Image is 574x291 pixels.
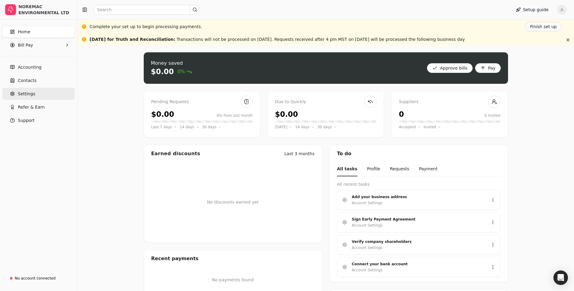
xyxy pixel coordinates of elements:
div: 0 invited [484,113,500,118]
button: Setup guide [511,5,553,15]
span: 0% [177,68,192,75]
span: 30 days [202,124,216,130]
span: Bill Pay [18,42,33,48]
button: Finish set up [525,22,562,31]
div: 0 [399,109,404,120]
p: No payments found [151,277,315,283]
div: Open Intercom Messenger [553,270,568,285]
div: NOREMAC ENVIRONMENTAL LTD [18,4,72,16]
div: Account Settings [352,267,382,273]
div: Account Settings [352,245,382,251]
button: Refer & Earn [2,101,75,113]
span: Invited [424,124,436,130]
div: Account Settings [352,222,382,228]
div: 0% from last month [217,113,253,118]
a: No account connected [2,273,75,284]
a: Settings [2,88,75,100]
div: Due to Quickly [275,99,376,105]
div: No account connected [15,276,56,281]
div: No discounts earned yet [207,189,259,215]
span: Accepted [399,124,416,130]
button: Support [2,114,75,126]
span: Refer & Earn [18,104,45,110]
span: Support [18,117,34,124]
button: Requests [390,162,409,176]
div: Sign Early Payment Agreement [352,216,481,222]
span: Settings [18,91,35,97]
div: To do [330,145,508,162]
div: Pending Requests [151,99,253,105]
div: Money saved [151,60,192,67]
button: All tasks [337,162,357,176]
div: $0.00 [275,109,298,120]
button: Pay [475,63,501,73]
span: 14 days [180,124,194,130]
a: Contacts [2,74,75,87]
button: A [557,5,567,15]
span: [DATE] for Truth and Reconciliation : [90,37,175,42]
a: Home [2,26,75,38]
div: $0.00 [151,67,174,77]
a: Accounting [2,61,75,73]
div: Connect your bank account [352,261,481,267]
div: Complete your set up to begin processing payments. [90,24,202,30]
div: All recent tasks [337,181,500,188]
div: Last 3 months [284,151,315,157]
span: 30 days [317,124,332,130]
button: Payment [419,162,438,176]
span: Last 7 days [151,124,172,130]
span: Home [18,29,30,35]
button: Approve bills [427,63,473,73]
div: $0.00 [151,109,174,120]
button: Profile [367,162,380,176]
span: [DATE] [275,124,287,130]
div: Earned discounts [151,150,200,157]
div: Verify company shareholders [352,239,481,245]
div: Recent payments [144,250,322,267]
span: Accounting [18,64,41,70]
div: Suppliers [399,99,500,105]
input: Search [93,5,200,15]
button: Bill Pay [2,39,75,51]
div: Account Settings [352,200,382,206]
span: Contacts [18,77,37,84]
span: 14 days [295,124,309,130]
div: Add your business address [352,194,481,200]
div: Transactions will not be processed on [DATE]. Requests received after 4 pm MST on [DATE] will be ... [90,36,465,43]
